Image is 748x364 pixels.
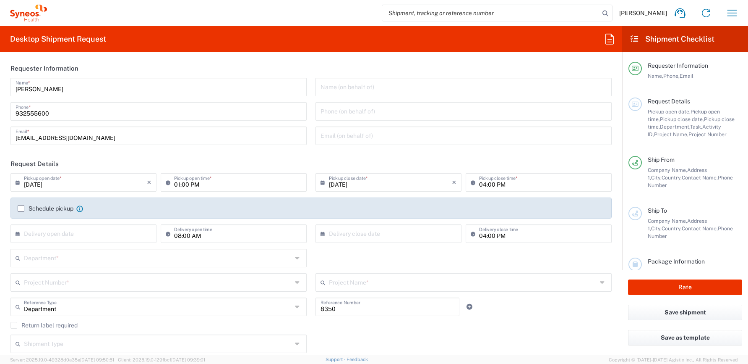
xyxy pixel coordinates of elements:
[662,174,682,181] span: Country,
[171,357,205,362] span: [DATE] 09:39:01
[326,357,347,362] a: Support
[10,322,78,329] label: Return label required
[690,124,702,130] span: Task,
[118,357,205,362] span: Client: 2025.19.0-129fbcf
[628,330,742,346] button: Save as template
[651,225,662,232] span: City,
[680,73,693,79] span: Email
[147,176,151,189] i: ×
[609,356,738,364] span: Copyright © [DATE]-[DATE] Agistix Inc., All Rights Reserved
[628,280,742,295] button: Rate
[452,176,456,189] i: ×
[10,64,78,73] h2: Requester Information
[648,108,691,115] span: Pickup open date,
[660,116,704,122] span: Pickup close date,
[648,207,667,214] span: Ship To
[628,305,742,320] button: Save shipment
[347,357,368,362] a: Feedback
[648,73,663,79] span: Name,
[654,131,688,137] span: Project Name,
[382,5,599,21] input: Shipment, tracking or reference number
[648,62,708,69] span: Requester Information
[10,34,106,44] h2: Desktop Shipment Request
[10,160,59,168] h2: Request Details
[10,357,114,362] span: Server: 2025.19.0-49328d0a35e
[18,205,73,212] label: Schedule pickup
[619,9,667,17] span: [PERSON_NAME]
[648,218,687,224] span: Company Name,
[682,174,718,181] span: Contact Name,
[648,269,669,282] span: Package 1:
[648,167,687,173] span: Company Name,
[662,225,682,232] span: Country,
[648,258,705,265] span: Package Information
[648,156,675,163] span: Ship From
[80,357,114,362] span: [DATE] 09:50:51
[688,131,727,137] span: Project Number
[648,98,690,105] span: Request Details
[464,301,475,313] a: Add Reference
[682,225,718,232] span: Contact Name,
[651,174,662,181] span: City,
[663,73,680,79] span: Phone,
[630,34,714,44] h2: Shipment Checklist
[660,124,690,130] span: Department,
